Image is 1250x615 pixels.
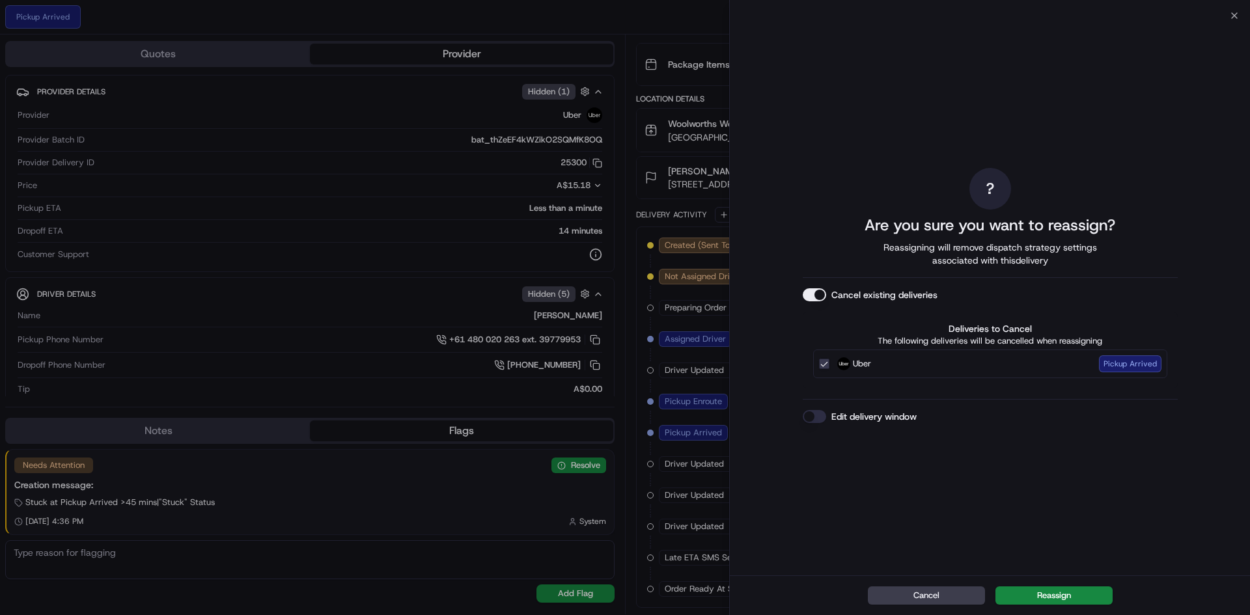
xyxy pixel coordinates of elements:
label: Cancel existing deliveries [831,288,937,301]
img: Uber [837,357,850,370]
p: The following deliveries will be cancelled when reassigning [813,335,1167,347]
label: Deliveries to Cancel [813,322,1167,335]
div: ? [969,168,1011,210]
span: Uber [853,357,871,370]
button: Cancel [868,586,985,605]
label: Edit delivery window [831,410,917,423]
button: Reassign [995,586,1113,605]
h2: Are you sure you want to reassign? [865,215,1115,236]
span: Reassigning will remove dispatch strategy settings associated with this delivery [865,241,1115,267]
